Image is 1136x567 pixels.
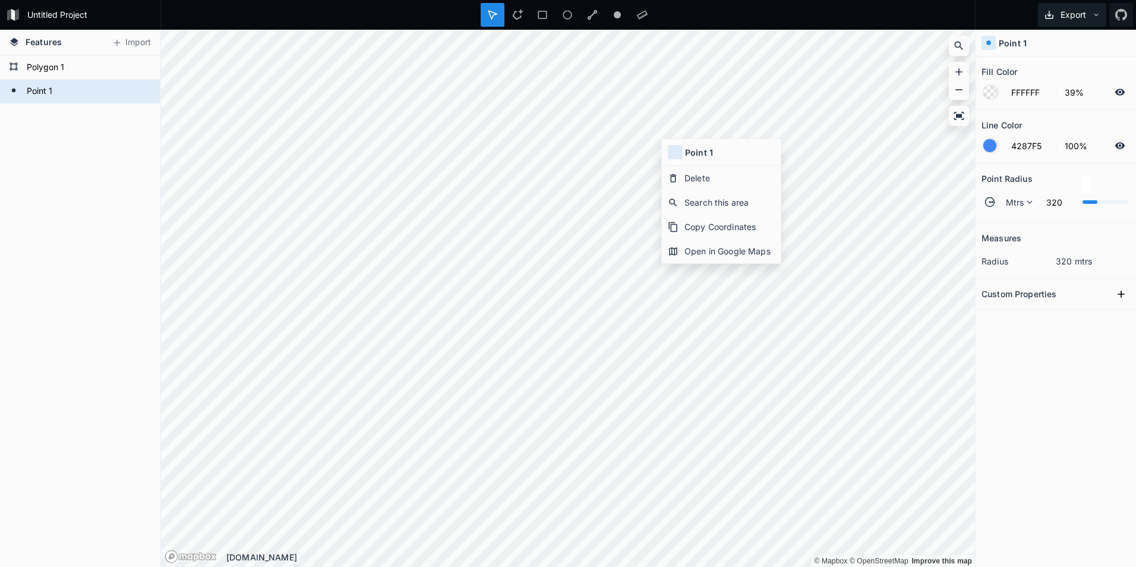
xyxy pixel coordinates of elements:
[814,557,847,565] a: Mapbox
[106,33,157,52] button: Import
[982,116,1022,134] h2: Line Color
[1039,195,1077,209] input: 0
[662,239,781,263] div: Open in Google Maps
[662,215,781,239] div: Copy Coordinates
[850,557,908,565] a: OpenStreetMap
[662,190,781,215] div: Search this area
[982,169,1033,188] h2: Point Radius
[982,255,1056,267] dt: radius
[26,36,62,48] span: Features
[662,166,781,190] div: Delete
[1038,3,1106,27] button: Export
[982,229,1021,247] h2: Measures
[982,62,1017,81] h2: Fill Color
[999,37,1027,49] h4: Point 1
[1006,196,1024,209] span: Mtrs
[165,550,217,563] a: Mapbox logo
[685,146,713,159] h4: Point 1
[982,285,1056,303] h2: Custom Properties
[911,557,972,565] a: Map feedback
[226,551,975,563] div: [DOMAIN_NAME]
[1056,255,1130,267] dd: 320 mtrs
